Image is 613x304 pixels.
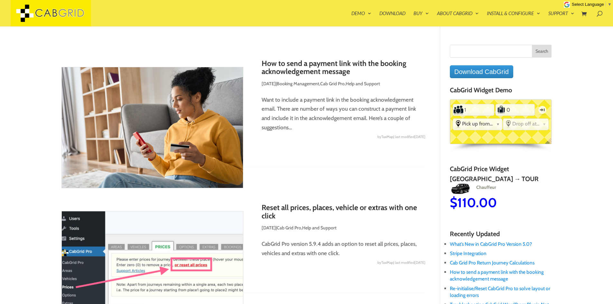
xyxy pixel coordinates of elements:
input: Number of Passengers [464,105,484,115]
h4: CabGrid Widget Demo [450,87,552,97]
input: Search [532,45,552,58]
span: $ [449,195,456,210]
a: Reset all prices, places, vehicle or extras with one click [262,203,417,220]
a: Download CabGrid [450,65,513,78]
span: TaxiMap [381,132,393,142]
p: CabGrid Pro version 5.9.4 adds an option to reset all prices, places, vehicles and extras with on... [61,239,426,258]
div: Select the place the destination address is within [503,119,549,129]
p: | , [61,223,426,237]
h4: Recently Updated [450,230,552,241]
label: Number of Suitcases [497,105,506,115]
span: [DATE] [262,81,276,87]
a: [GEOGRAPHIC_DATA] → TourChauffeurChauffeur$110.00 [449,176,551,209]
a: Stripe Integration [450,250,487,256]
span: $ [551,201,558,217]
a: Cab Grid Pro [277,225,301,231]
a: Support [548,11,574,26]
a: Help and Support [302,225,337,231]
a: Re-initialise/Reset CabGrid Pro to solve layout or loading errors [450,285,550,298]
p: Want to include a payment link in the booking acknowledgement email. There are number of ways you... [61,95,426,133]
span: [DATE] [262,225,276,231]
span: [DATE] [414,134,425,139]
span: Drop off at... [512,121,540,127]
img: Chauffeur [449,184,470,194]
h4: CabGrid Price Widget [450,165,552,176]
a: How to send a payment link with the booking acknowledgement message [450,269,544,282]
a: Download [379,11,405,26]
a: Help and Support [346,81,380,87]
div: by | last modified [61,132,426,142]
span: TaxiMap [381,258,393,267]
span: Select Language [572,2,604,7]
span: ▼ [608,2,612,7]
a: Booking Management [277,81,319,87]
h2: [GEOGRAPHIC_DATA] → Tour [449,176,551,182]
div: by | last modified [61,258,426,267]
span: 110.00 [456,195,496,210]
img: Minibus [551,190,572,200]
div: Select the place the starting address falls within [453,119,502,129]
p: | , , [61,79,426,93]
img: How to send a payment link with the booking acknowledgement message [61,67,244,189]
a: Cab Grid Pro Return Journey Calculations [450,260,534,266]
span: English [543,137,556,150]
label: Number of Passengers [453,105,463,115]
span: Chauffeur [471,184,495,190]
a: Select Language​ [572,2,612,7]
input: Number of Suitcases [506,105,525,115]
a: Cab Grid Pro [320,81,345,87]
a: Demo [351,11,371,26]
a: Install & Configure [487,11,540,26]
span: Pick up from... [462,121,494,127]
a: CabGrid Taxi Plugin [11,9,91,16]
span: [DATE] [414,260,425,265]
a: How to send a payment link with the booking acknowledgement message [262,59,406,76]
a: What’s New in CabGrid Pro Version 5.0? [450,241,532,247]
a: About CabGrid [437,11,479,26]
label: One-way [536,102,548,117]
a: Buy [413,11,429,26]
